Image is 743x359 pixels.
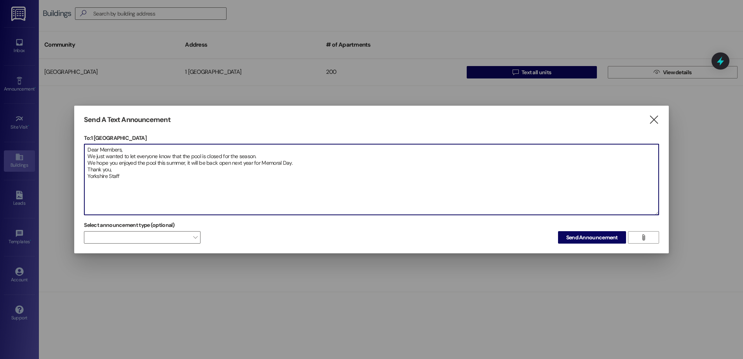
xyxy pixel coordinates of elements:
[84,115,170,124] h3: Send A Text Announcement
[84,134,659,142] p: To: 1 [GEOGRAPHIC_DATA]
[640,234,646,240] i: 
[649,116,659,124] i: 
[566,234,618,242] span: Send Announcement
[558,231,626,244] button: Send Announcement
[84,219,175,231] label: Select announcement type (optional)
[84,144,659,215] textarea: Dear Members, We just wanted to let everyone know that the pool is closed for the season. We hope...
